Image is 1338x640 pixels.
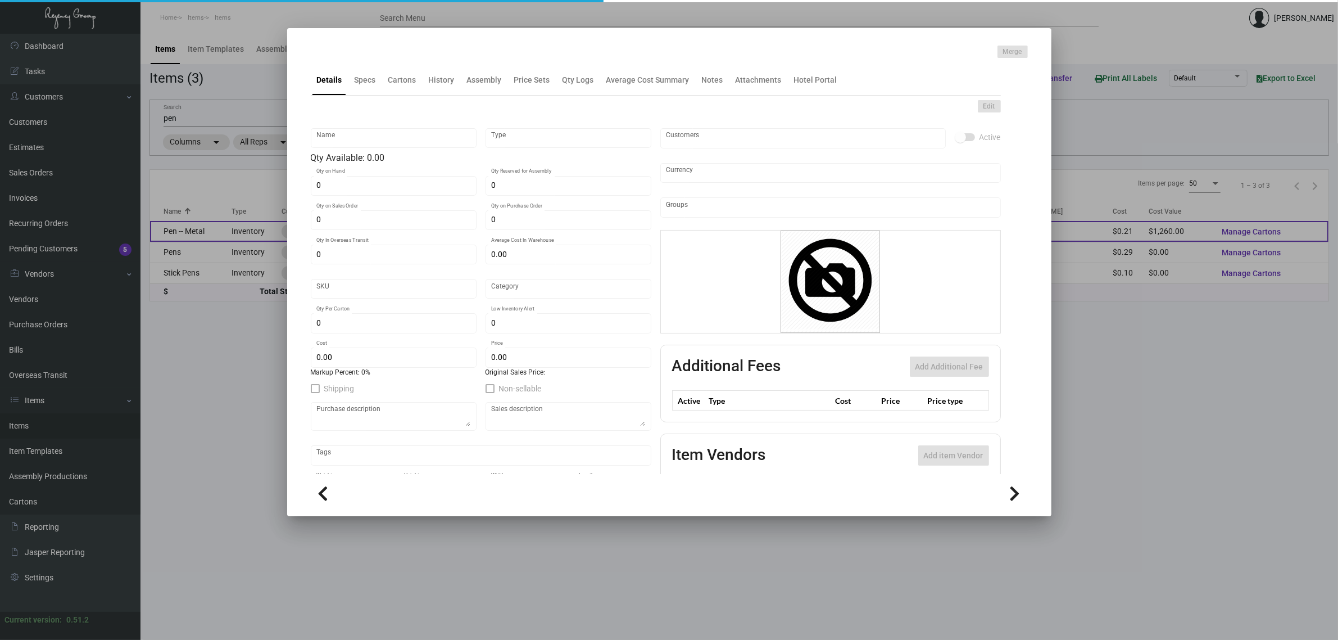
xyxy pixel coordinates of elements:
div: Specs [355,74,376,86]
div: Qty Available: 0.00 [311,151,651,165]
input: Add new.. [666,134,940,143]
button: Add Additional Fee [910,357,989,377]
div: Assembly [467,74,502,86]
span: Add Additional Fee [915,362,983,371]
div: Notes [702,74,723,86]
button: Edit [978,100,1001,112]
span: Edit [983,102,995,111]
span: Add item Vendor [924,451,983,460]
div: Cartons [388,74,416,86]
div: Qty Logs [563,74,594,86]
div: Price Sets [514,74,550,86]
button: Add item Vendor [918,445,989,466]
div: 0.51.2 [66,614,89,626]
div: Details [317,74,342,86]
span: Active [979,130,1001,144]
button: Merge [997,46,1028,58]
div: Attachments [736,74,782,86]
div: History [429,74,455,86]
th: Cost [832,391,878,411]
span: Non-sellable [499,382,542,395]
span: Shipping [324,382,355,395]
div: Hotel Portal [794,74,837,86]
span: Merge [1003,47,1022,57]
div: Average Cost Summary [606,74,690,86]
h2: Item Vendors [672,445,766,466]
th: Price [878,391,924,411]
h2: Additional Fees [672,357,781,377]
th: Price type [924,391,975,411]
th: Active [672,391,706,411]
input: Add new.. [666,203,995,212]
th: Type [706,391,832,411]
div: Current version: [4,614,62,626]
